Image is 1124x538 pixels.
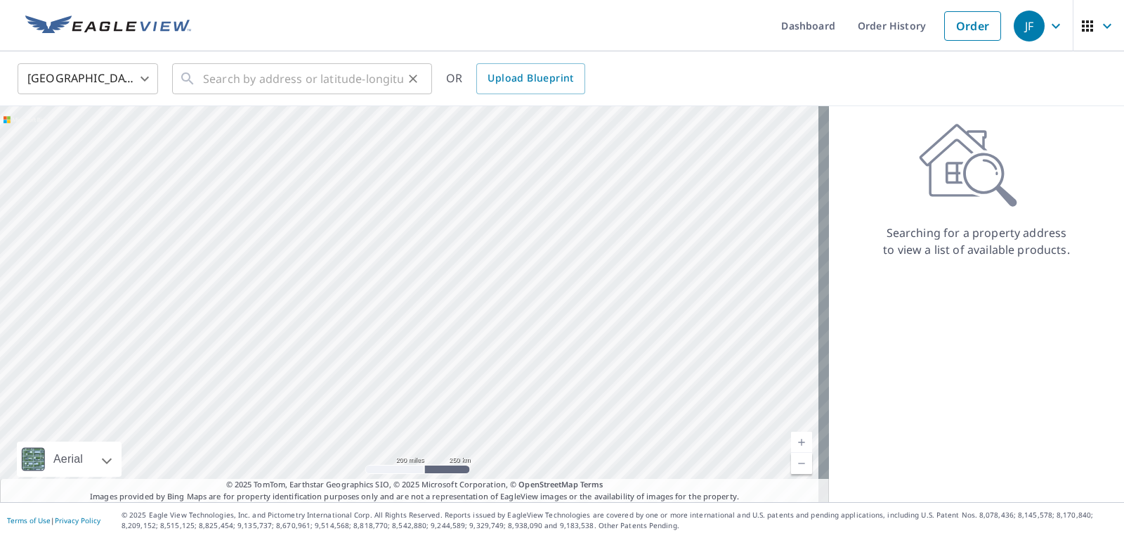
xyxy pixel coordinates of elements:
[226,479,603,491] span: © 2025 TomTom, Earthstar Geographics SIO, © 2025 Microsoft Corporation, ©
[944,11,1001,41] a: Order
[580,479,603,489] a: Terms
[488,70,573,87] span: Upload Blueprint
[17,442,122,477] div: Aerial
[203,59,403,98] input: Search by address or latitude-longitude
[1014,11,1045,41] div: JF
[25,15,191,37] img: EV Logo
[7,516,100,525] p: |
[18,59,158,98] div: [GEOGRAPHIC_DATA]
[49,442,87,477] div: Aerial
[476,63,584,94] a: Upload Blueprint
[791,453,812,474] a: Current Level 5, Zoom Out
[446,63,585,94] div: OR
[55,515,100,525] a: Privacy Policy
[882,224,1071,258] p: Searching for a property address to view a list of available products.
[122,510,1117,531] p: © 2025 Eagle View Technologies, Inc. and Pictometry International Corp. All Rights Reserved. Repo...
[403,69,423,89] button: Clear
[518,479,577,489] a: OpenStreetMap
[7,515,51,525] a: Terms of Use
[791,432,812,453] a: Current Level 5, Zoom In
